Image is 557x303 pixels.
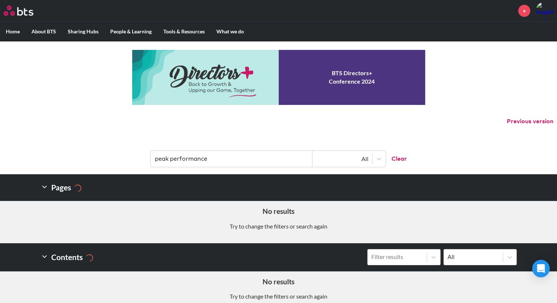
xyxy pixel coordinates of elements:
[316,155,368,163] div: All
[132,50,425,105] a: Conference 2024
[62,22,104,41] label: Sharing Hubs
[211,22,250,41] label: What we do
[386,151,407,167] button: Clear
[5,222,552,230] p: Try to change the filters or search again
[104,22,157,41] label: People & Learning
[5,277,552,287] h5: No results
[4,6,33,16] img: BTS Logo
[41,249,93,265] h2: Contents
[26,22,62,41] label: About BTS
[151,151,312,167] input: Find contents, pages and demos...
[536,2,553,19] img: Angeliki Andreou
[371,253,423,261] div: Filter results
[41,180,81,195] h2: Pages
[4,6,47,16] a: Go home
[507,117,553,125] button: Previous version
[536,2,553,19] a: Profile
[532,260,550,277] div: Open Intercom Messenger
[5,207,552,216] h5: No results
[448,253,499,261] div: All
[5,292,552,300] p: Try to change the filters or search again
[157,22,211,41] label: Tools & Resources
[518,5,530,17] a: +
